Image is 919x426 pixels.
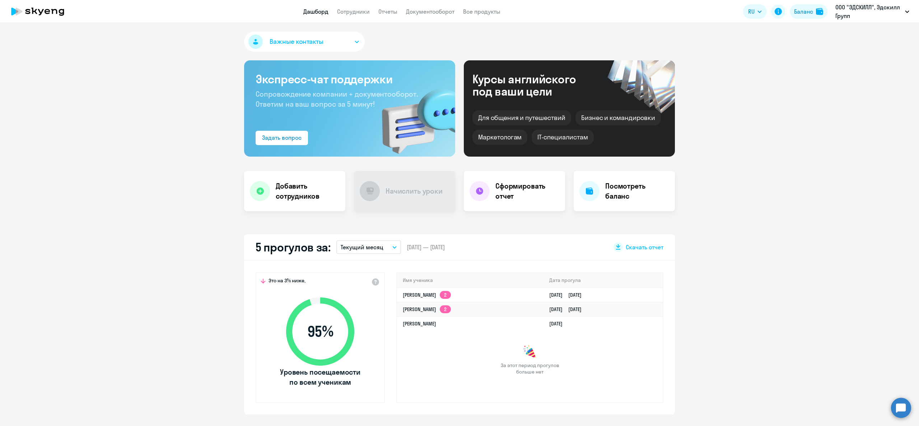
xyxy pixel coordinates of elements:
[303,8,328,15] a: Дашборд
[816,8,823,15] img: balance
[270,37,323,46] span: Важные контакты
[256,72,444,86] h3: Экспресс-чат поддержки
[244,32,365,52] button: Важные контакты
[440,305,451,313] app-skyeng-badge: 2
[341,243,383,251] p: Текущий месяц
[748,7,755,16] span: RU
[472,110,571,125] div: Для общения и путешествий
[279,323,361,340] span: 95 %
[269,277,305,286] span: Это на 3% ниже,
[743,4,767,19] button: RU
[279,367,361,387] span: Уровень посещаемости по всем ученикам
[790,4,827,19] button: Балансbalance
[276,181,340,201] h4: Добавить сотрудников
[386,186,443,196] h4: Начислить уроки
[549,320,568,327] a: [DATE]
[403,292,451,298] a: [PERSON_NAME]2
[372,76,455,157] img: bg-img
[256,240,331,254] h2: 5 прогулов за:
[835,3,902,20] p: ООО "ЭДСКИЛЛ", Эдскилл Групп
[523,345,537,359] img: congrats
[407,243,445,251] span: [DATE] — [DATE]
[337,8,370,15] a: Сотрудники
[532,130,593,145] div: IT-специалистам
[794,7,813,16] div: Баланс
[256,89,418,108] span: Сопровождение компании + документооборот. Ответим на ваш вопрос за 5 минут!
[256,131,308,145] button: Задать вопрос
[549,306,587,312] a: [DATE][DATE]
[549,292,587,298] a: [DATE][DATE]
[262,133,302,142] div: Задать вопрос
[406,8,454,15] a: Документооборот
[605,181,669,201] h4: Посмотреть баланс
[472,73,595,97] div: Курсы английского под ваши цели
[397,273,544,288] th: Имя ученика
[832,3,913,20] button: ООО "ЭДСКИЛЛ", Эдскилл Групп
[440,291,451,299] app-skyeng-badge: 2
[336,240,401,254] button: Текущий месяц
[403,320,436,327] a: [PERSON_NAME]
[626,243,663,251] span: Скачать отчет
[463,8,500,15] a: Все продукты
[500,362,560,375] span: За этот период прогулов больше нет
[378,8,397,15] a: Отчеты
[495,181,559,201] h4: Сформировать отчет
[544,273,663,288] th: Дата прогула
[575,110,661,125] div: Бизнес и командировки
[472,130,527,145] div: Маркетологам
[403,306,451,312] a: [PERSON_NAME]2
